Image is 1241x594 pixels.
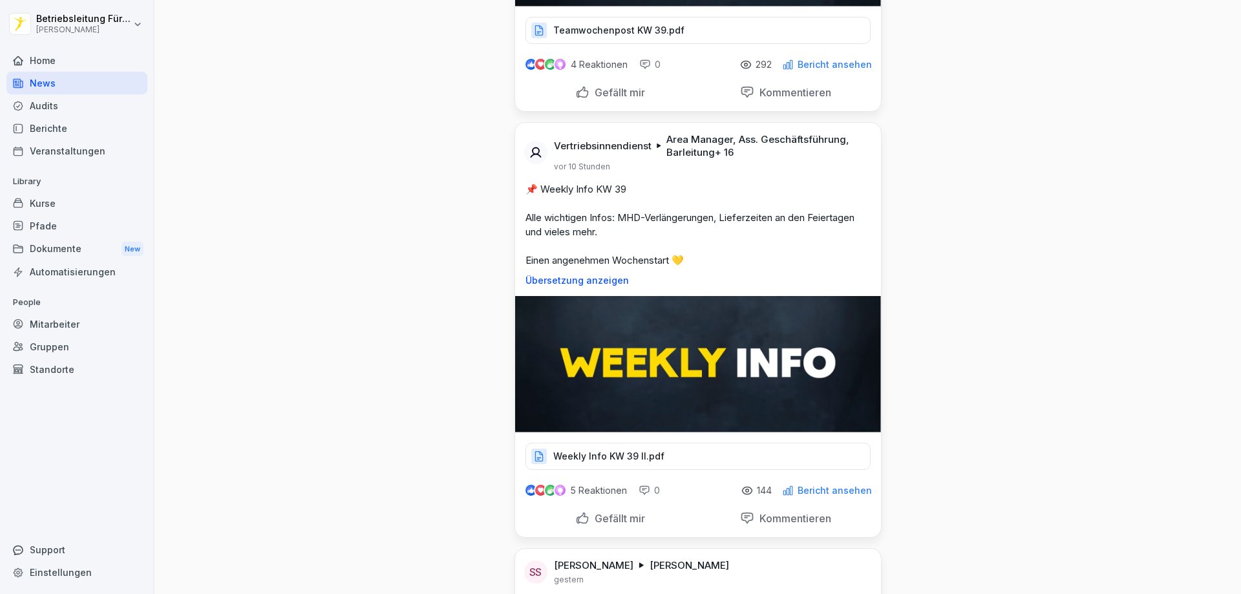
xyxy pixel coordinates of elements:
[6,335,147,358] a: Gruppen
[6,140,147,162] a: Veranstaltungen
[525,485,536,496] img: like
[6,171,147,192] p: Library
[666,133,865,159] p: Area Manager, Ass. Geschäftsführung, Barleitung + 16
[36,14,131,25] p: Betriebsleitung Fürth
[589,512,645,525] p: Gefällt mir
[554,162,610,172] p: vor 10 Stunden
[553,450,664,463] p: Weekly Info KW 39 II.pdf
[6,215,147,237] a: Pfade
[36,25,131,34] p: [PERSON_NAME]
[524,560,547,584] div: SS
[6,260,147,283] a: Automatisierungen
[525,454,871,467] a: Weekly Info KW 39 II.pdf
[639,58,661,71] div: 0
[553,24,684,37] p: Teamwochenpost KW 39.pdf
[756,59,772,70] p: 292
[6,237,147,261] div: Dokumente
[589,86,645,99] p: Gefällt mir
[6,237,147,261] a: DokumenteNew
[536,59,546,69] img: love
[6,192,147,215] a: Kurse
[6,94,147,117] a: Audits
[650,559,729,572] p: [PERSON_NAME]
[571,59,628,70] p: 4 Reaktionen
[122,242,143,257] div: New
[798,59,872,70] p: Bericht ansehen
[525,59,536,70] img: like
[554,575,584,585] p: gestern
[6,538,147,561] div: Support
[6,313,147,335] a: Mitarbeiter
[639,484,660,497] div: 0
[754,512,831,525] p: Kommentieren
[525,182,871,268] p: 📌 Weekly Info KW 39 Alle wichtigen Infos: MHD-Verlängerungen, Lieferzeiten an den Feiertagen und ...
[536,485,546,495] img: love
[757,485,772,496] p: 144
[6,561,147,584] a: Einstellungen
[6,292,147,313] p: People
[6,358,147,381] a: Standorte
[545,59,556,70] img: celebrate
[525,275,871,286] p: Übersetzung anzeigen
[525,28,871,41] a: Teamwochenpost KW 39.pdf
[515,296,881,432] img: c31u2p2qoqpfv4dnx9j6dtk8.png
[798,485,872,496] p: Bericht ansehen
[754,86,831,99] p: Kommentieren
[555,59,566,70] img: inspiring
[6,117,147,140] a: Berichte
[571,485,627,496] p: 5 Reaktionen
[6,49,147,72] a: Home
[6,72,147,94] a: News
[554,559,633,572] p: [PERSON_NAME]
[555,485,566,496] img: inspiring
[554,140,652,153] p: Vertriebsinnendienst
[545,485,556,496] img: celebrate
